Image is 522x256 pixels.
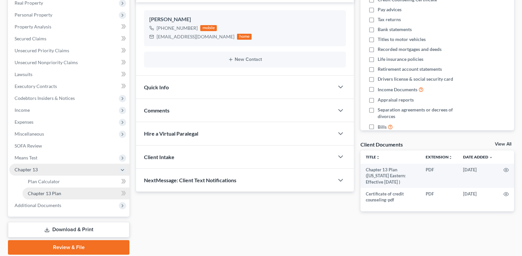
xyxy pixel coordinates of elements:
a: Review & File [8,240,129,255]
span: Bank statements [378,26,412,33]
a: Property Analysis [9,21,129,33]
span: Comments [144,107,169,113]
a: Extensionunfold_more [426,154,452,159]
button: New Contact [149,57,341,62]
span: Miscellaneous [15,131,44,137]
div: [PHONE_NUMBER] [157,25,198,31]
i: expand_more [489,155,493,159]
a: Chapter 13 Plan [23,188,129,199]
span: Chapter 13 [15,167,38,172]
span: Separation agreements or decrees of divorces [378,107,470,120]
div: [PERSON_NAME] [149,16,341,23]
span: Quick Info [144,84,169,90]
div: [EMAIL_ADDRESS][DOMAIN_NAME] [157,33,234,40]
a: Unsecured Priority Claims [9,45,129,57]
span: Executory Contracts [15,83,57,89]
span: Chapter 13 Plan [28,191,61,196]
span: Secured Claims [15,36,46,41]
span: Hire a Virtual Paralegal [144,130,198,137]
span: Property Analysis [15,24,51,29]
span: Pay advices [378,6,402,13]
span: Titles to motor vehicles [378,36,426,43]
a: Download & Print [8,222,129,237]
span: Lawsuits [15,71,32,77]
span: Drivers license & social security card [378,76,453,82]
a: Plan Calculator [23,176,129,188]
td: PDF [420,188,458,206]
span: Appraisal reports [378,97,414,103]
span: Unsecured Nonpriority Claims [15,60,78,65]
a: Titleunfold_more [366,154,380,159]
a: SOFA Review [9,140,129,152]
span: Unsecured Priority Claims [15,48,69,53]
span: SOFA Review [15,143,42,149]
a: View All [495,142,511,147]
i: unfold_more [376,155,380,159]
a: Unsecured Nonpriority Claims [9,57,129,68]
span: Client Intake [144,154,174,160]
span: Income Documents [378,86,417,93]
div: Client Documents [360,141,403,148]
div: mobile [200,25,217,31]
span: Expenses [15,119,33,125]
a: Secured Claims [9,33,129,45]
span: Tax returns [378,16,401,23]
span: NextMessage: Client Text Notifications [144,177,236,183]
span: Codebtors Insiders & Notices [15,95,75,101]
span: Personal Property [15,12,52,18]
td: Chapter 13 Plan ([US_STATE] Eastern: Effective [DATE] ) [360,164,420,188]
span: Life insurance policies [378,56,423,63]
span: Plan Calculator [28,179,60,184]
td: [DATE] [458,188,498,206]
span: Income [15,107,30,113]
td: PDF [420,164,458,188]
a: Date Added expand_more [463,154,493,159]
a: Executory Contracts [9,80,129,92]
span: Means Test [15,155,37,160]
a: Lawsuits [9,68,129,80]
span: Bills [378,124,387,130]
i: unfold_more [449,155,452,159]
td: [DATE] [458,164,498,188]
td: Certificate of credit counseling-pdf [360,188,420,206]
div: home [237,34,252,40]
span: Retirement account statements [378,66,442,72]
span: Additional Documents [15,202,61,208]
span: Recorded mortgages and deeds [378,46,442,53]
